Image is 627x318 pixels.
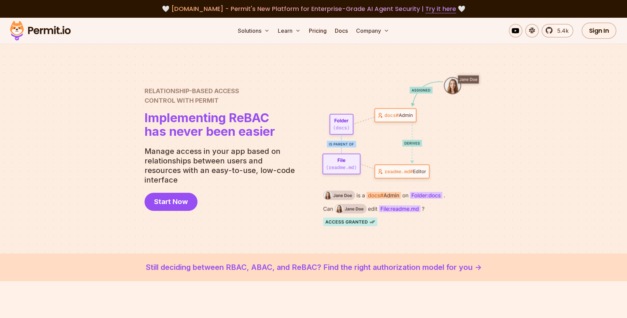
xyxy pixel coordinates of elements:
[16,262,611,273] a: Still deciding between RBAC, ABAC, and ReBAC? Find the right authorization model for you ->
[542,24,573,38] a: 5.4k
[145,86,275,105] h2: Control with Permit
[275,24,303,38] button: Learn
[553,27,569,35] span: 5.4k
[7,19,74,42] img: Permit logo
[154,197,188,206] span: Start Now
[353,24,392,38] button: Company
[332,24,351,38] a: Docs
[425,4,456,13] a: Try it here
[145,146,300,185] p: Manage access in your app based on relationships between users and resources with an easy-to-use,...
[235,24,272,38] button: Solutions
[145,111,275,125] span: Implementing ReBAC
[16,4,611,14] div: 🤍 🤍
[145,86,275,96] span: Relationship-Based Access
[145,193,197,211] a: Start Now
[582,23,617,39] a: Sign In
[145,111,275,138] h1: has never been easier
[171,4,456,13] span: [DOMAIN_NAME] - Permit's New Platform for Enterprise-Grade AI Agent Security |
[306,24,329,38] a: Pricing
